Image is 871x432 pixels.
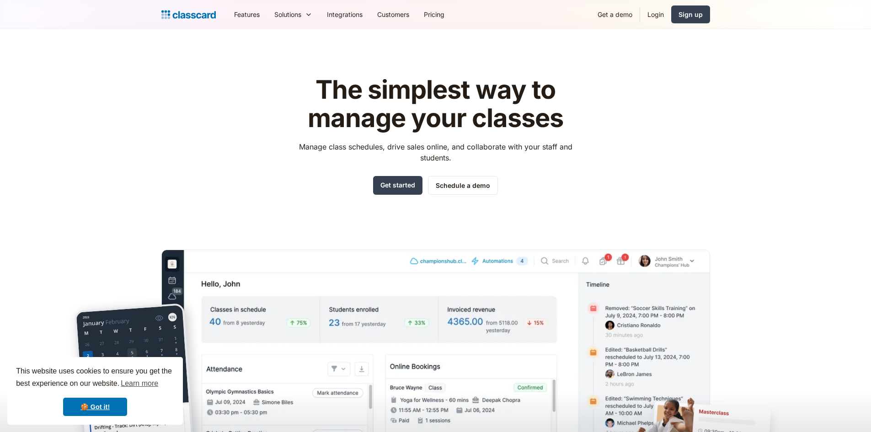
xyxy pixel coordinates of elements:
div: cookieconsent [7,357,183,425]
a: dismiss cookie message [63,398,127,416]
a: Schedule a demo [428,176,498,195]
a: Sign up [671,5,710,23]
a: learn more about cookies [119,377,160,390]
span: This website uses cookies to ensure you get the best experience on our website. [16,366,174,390]
a: Integrations [320,4,370,25]
div: Sign up [679,10,703,19]
a: Features [227,4,267,25]
div: Solutions [267,4,320,25]
a: Pricing [417,4,452,25]
a: home [161,8,216,21]
a: Login [640,4,671,25]
a: Customers [370,4,417,25]
h1: The simplest way to manage your classes [290,76,581,132]
div: Solutions [274,10,301,19]
a: Get a demo [590,4,640,25]
a: Get started [373,176,422,195]
p: Manage class schedules, drive sales online, and collaborate with your staff and students. [290,141,581,163]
